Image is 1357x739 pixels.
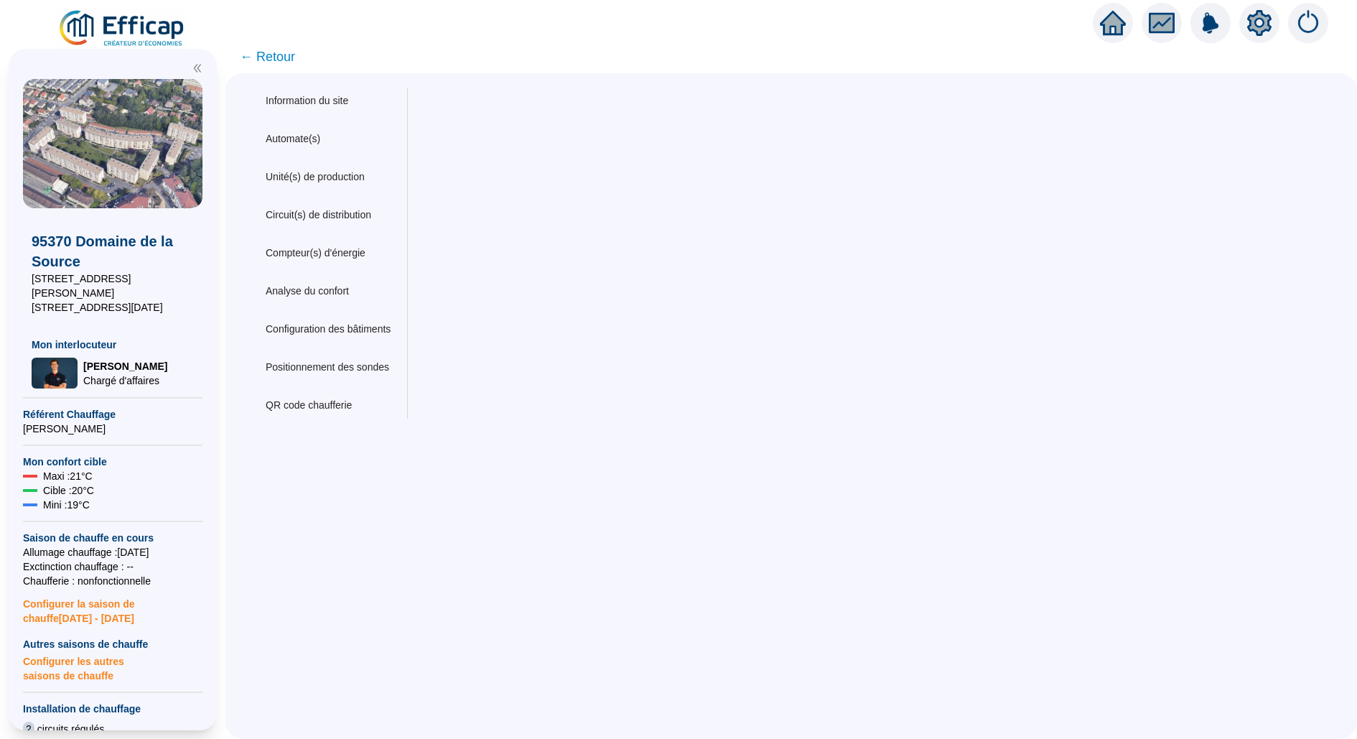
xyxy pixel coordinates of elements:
[32,300,194,315] span: [STREET_ADDRESS][DATE]
[1288,3,1328,43] img: alerts
[23,637,202,651] span: Autres saisons de chauffe
[43,483,94,498] span: Cible : 20 °C
[240,47,295,67] span: ← Retour
[57,9,187,49] img: efficap energie logo
[23,651,202,683] span: Configurer les autres saisons de chauffe
[23,588,202,626] span: Configurer la saison de chauffe [DATE] - [DATE]
[23,422,202,436] span: [PERSON_NAME]
[23,574,202,588] span: Chaufferie : non fonctionnelle
[37,722,104,736] span: circuits régulés
[266,93,348,108] div: Information du site
[32,231,194,271] span: 95370 Domaine de la Source
[266,208,371,223] div: Circuit(s) de distribution
[43,498,90,512] span: Mini : 19 °C
[266,322,391,337] div: Configuration des bâtiments
[1246,10,1272,36] span: setting
[266,169,365,185] div: Unité(s) de production
[83,373,167,388] span: Chargé d'affaires
[23,531,202,545] span: Saison de chauffe en cours
[23,407,202,422] span: Référent Chauffage
[23,559,202,574] span: Exctinction chauffage : --
[1149,10,1175,36] span: fund
[192,63,202,73] span: double-left
[1190,3,1231,43] img: alerts
[23,455,202,469] span: Mon confort cible
[32,338,194,352] span: Mon interlocuteur
[266,398,352,413] div: QR code chaufferie
[1100,10,1126,36] span: home
[266,131,320,147] div: Automate(s)
[266,246,365,261] div: Compteur(s) d'énergie
[32,271,194,300] span: [STREET_ADDRESS][PERSON_NAME]
[23,722,34,736] span: 2
[83,359,167,373] span: [PERSON_NAME]
[266,360,389,375] div: Positionnement des sondes
[32,358,78,389] img: Chargé d'affaires
[43,469,93,483] span: Maxi : 21 °C
[266,284,349,299] div: Analyse du confort
[23,702,202,716] span: Installation de chauffage
[23,545,202,559] span: Allumage chauffage : [DATE]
